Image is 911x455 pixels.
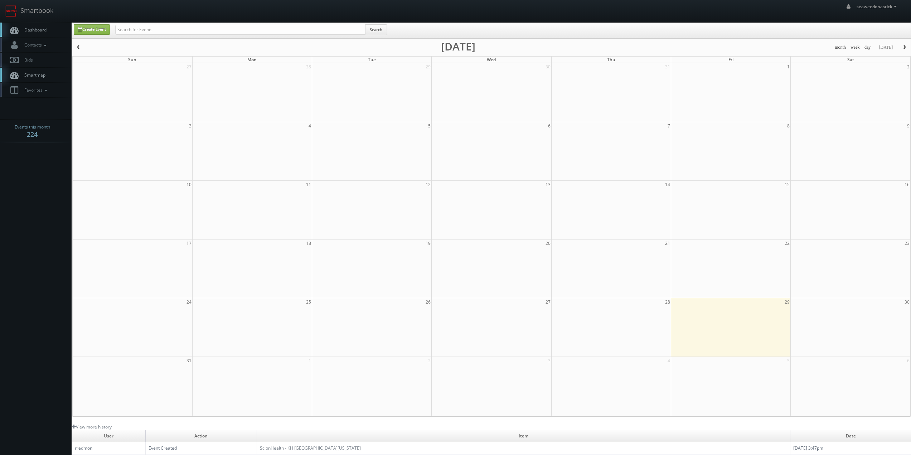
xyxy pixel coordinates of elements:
button: [DATE] [876,43,895,52]
span: 25 [305,298,312,306]
span: Events this month [15,124,50,131]
span: Mon [247,57,257,63]
span: Thu [607,57,615,63]
span: Contacts [21,42,48,48]
span: 8 [786,122,790,130]
span: 29 [425,63,431,71]
td: Item [257,430,790,442]
span: 5 [427,122,431,130]
button: Search [365,24,387,35]
span: 27 [186,63,192,71]
span: Bids [21,57,33,63]
td: Event Created [146,442,257,454]
span: 22 [784,239,790,247]
span: 6 [547,122,551,130]
span: 31 [664,63,671,71]
span: Wed [487,57,496,63]
span: 24 [186,298,192,306]
span: 1 [786,63,790,71]
span: 1 [308,357,312,364]
span: seaweedonastick [857,4,899,10]
span: 3 [547,357,551,364]
span: 30 [904,298,910,306]
span: 9 [906,122,910,130]
span: Fri [728,57,733,63]
span: 29 [784,298,790,306]
span: 3 [188,122,192,130]
strong: 224 [27,130,38,139]
a: View more history [72,424,112,430]
span: Dashboard [21,27,47,33]
span: 2 [906,63,910,71]
span: 20 [545,239,551,247]
span: 4 [308,122,312,130]
span: 5 [786,357,790,364]
span: 21 [664,239,671,247]
span: 27 [545,298,551,306]
span: 2 [427,357,431,364]
span: Smartmap [21,72,45,78]
button: month [832,43,848,52]
td: rredmon [72,442,146,454]
span: 19 [425,239,431,247]
span: 14 [664,181,671,188]
span: Tue [368,57,376,63]
span: 30 [545,63,551,71]
span: 28 [664,298,671,306]
span: 26 [425,298,431,306]
td: Action [146,430,257,442]
span: 15 [784,181,790,188]
span: Favorites [21,87,49,93]
span: 7 [667,122,671,130]
a: Create Event [74,24,110,35]
span: 28 [305,63,312,71]
h2: [DATE] [441,43,475,50]
td: User [72,430,146,442]
span: 10 [186,181,192,188]
span: 11 [305,181,312,188]
span: 23 [904,239,910,247]
a: ScionHealth - KH [GEOGRAPHIC_DATA][US_STATE] [260,445,361,451]
span: Sun [128,57,136,63]
span: 4 [667,357,671,364]
button: day [862,43,873,52]
span: 31 [186,357,192,364]
span: 17 [186,239,192,247]
td: Date [790,430,911,442]
span: 6 [906,357,910,364]
span: 13 [545,181,551,188]
input: Search for Events [115,25,365,35]
span: 16 [904,181,910,188]
span: 18 [305,239,312,247]
img: smartbook-logo.png [5,5,17,17]
span: Sat [847,57,854,63]
span: 12 [425,181,431,188]
button: week [848,43,862,52]
td: [DATE] 3:47pm [790,442,911,454]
